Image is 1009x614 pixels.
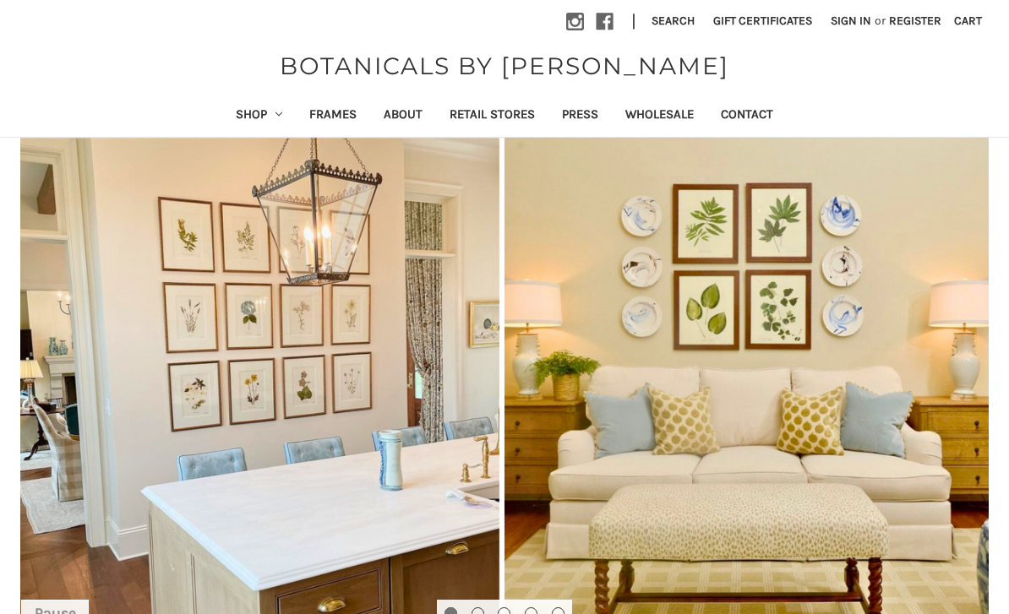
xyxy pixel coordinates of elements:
a: Contact [707,95,787,137]
a: Press [548,95,612,137]
a: Frames [296,95,370,137]
li: | [625,8,642,35]
span: Cart [954,14,982,28]
a: Shop [222,95,297,137]
a: About [370,95,436,137]
a: Wholesale [612,95,707,137]
a: Retail Stores [436,95,548,137]
span: or [873,12,887,30]
a: BOTANICALS BY [PERSON_NAME] [271,48,738,84]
